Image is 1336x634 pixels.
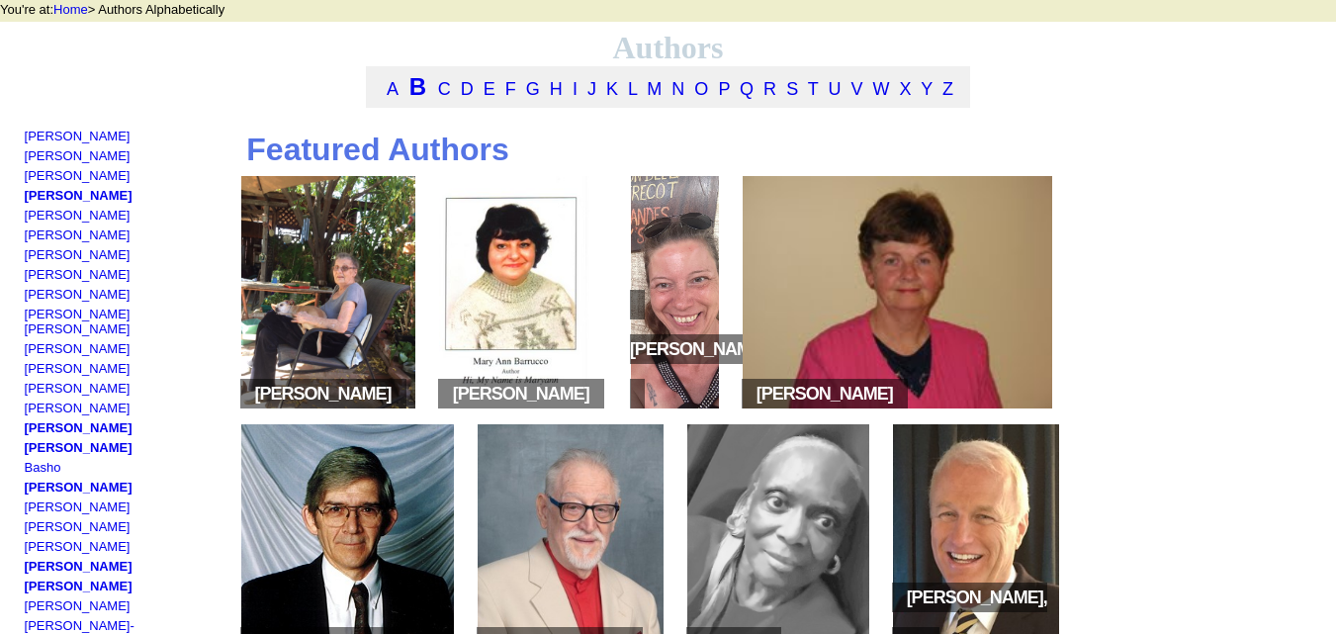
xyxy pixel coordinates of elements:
[25,282,30,287] img: shim.gif
[25,376,30,381] img: shim.gif
[573,79,578,99] a: I
[25,302,30,307] img: shim.gif
[900,79,912,99] a: X
[438,79,451,99] a: C
[53,2,88,17] a: Home
[628,79,637,99] a: L
[763,79,776,99] a: R
[897,593,907,603] img: space
[25,267,131,282] a: [PERSON_NAME]
[671,79,684,99] a: N
[443,390,453,400] img: space
[25,163,30,168] img: shim.gif
[25,307,131,336] a: [PERSON_NAME] [PERSON_NAME]
[25,415,30,420] img: shim.gif
[392,390,401,400] img: space
[234,400,422,414] a: space[PERSON_NAME]space
[25,381,131,396] a: [PERSON_NAME]
[25,460,61,475] a: Basho
[25,514,30,519] img: shim.gif
[505,79,516,99] a: F
[526,79,540,99] a: G
[25,480,133,495] a: [PERSON_NAME]
[25,129,131,143] a: [PERSON_NAME]
[624,400,726,414] a: space[PERSON_NAME]space
[942,79,953,99] a: Z
[635,301,645,311] img: space
[484,79,495,99] a: E
[25,208,131,223] a: [PERSON_NAME]
[630,390,640,400] img: space
[25,401,131,415] a: [PERSON_NAME]
[25,336,30,341] img: shim.gif
[589,390,599,400] img: space
[25,613,30,618] img: shim.gif
[25,495,30,499] img: shim.gif
[740,79,754,99] a: Q
[893,390,903,400] img: space
[438,379,604,408] span: [PERSON_NAME]
[612,30,723,65] font: Authors
[25,534,30,539] img: shim.gif
[25,287,131,302] a: [PERSON_NAME]
[25,356,30,361] img: shim.gif
[432,400,614,414] a: space[PERSON_NAME]space
[25,188,133,203] a: [PERSON_NAME]
[25,168,131,183] a: [PERSON_NAME]
[25,361,131,376] a: [PERSON_NAME]
[245,390,255,400] img: space
[25,539,131,554] a: [PERSON_NAME]
[873,79,890,99] a: W
[25,262,30,267] img: shim.gif
[25,519,131,534] a: [PERSON_NAME]
[25,499,131,514] a: [PERSON_NAME]
[25,396,30,401] img: shim.gif
[694,79,708,99] a: O
[25,183,30,188] img: shim.gif
[630,290,766,408] span: [PERSON_NAME]
[25,148,131,163] a: [PERSON_NAME]
[851,79,863,99] a: V
[25,475,30,480] img: shim.gif
[25,559,133,574] a: [PERSON_NAME]
[25,554,30,559] img: shim.gif
[808,79,819,99] a: T
[461,79,474,99] a: D
[25,227,131,242] a: [PERSON_NAME]
[25,223,30,227] img: shim.gif
[240,379,406,408] span: [PERSON_NAME]
[25,143,30,148] img: shim.gif
[25,242,30,247] img: shim.gif
[25,455,30,460] img: shim.gif
[25,203,30,208] img: shim.gif
[25,579,133,593] a: [PERSON_NAME]
[25,247,131,262] a: [PERSON_NAME]
[25,435,30,440] img: shim.gif
[25,440,133,455] a: [PERSON_NAME]
[25,598,131,613] a: [PERSON_NAME]
[786,79,798,99] a: S
[25,593,30,598] img: shim.gif
[387,79,398,99] a: A
[829,79,842,99] a: U
[246,132,509,167] b: Featured Authors
[736,400,1059,414] a: space[PERSON_NAME]space
[718,79,730,99] a: P
[921,79,933,99] a: Y
[409,73,426,100] a: B
[647,79,662,99] a: M
[587,79,596,99] a: J
[25,420,133,435] a: [PERSON_NAME]
[550,79,563,99] a: H
[747,390,757,400] img: space
[606,79,618,99] a: K
[742,379,908,408] span: [PERSON_NAME]
[25,574,30,579] img: shim.gif
[25,341,131,356] a: [PERSON_NAME]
